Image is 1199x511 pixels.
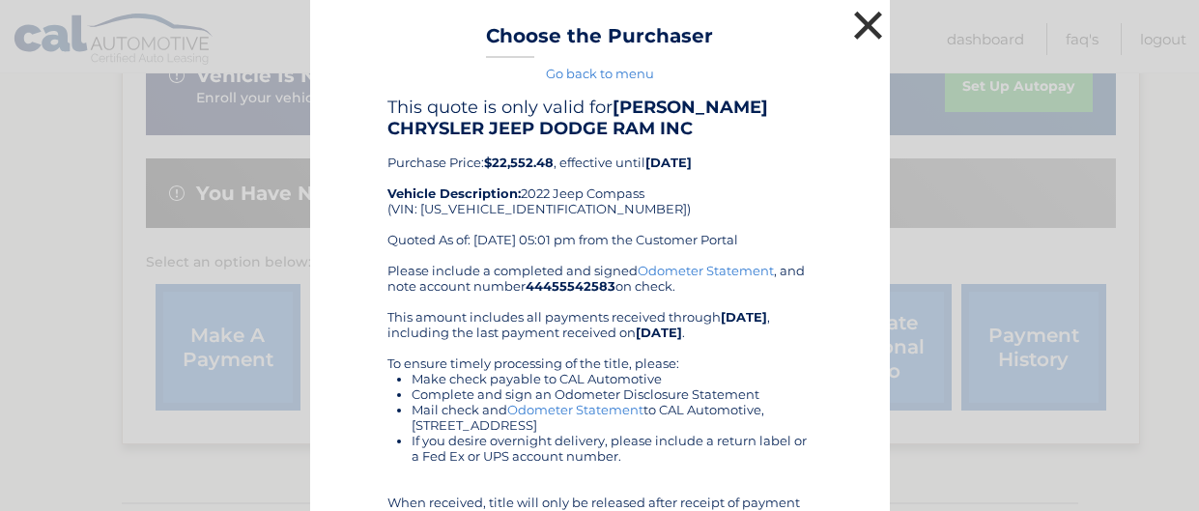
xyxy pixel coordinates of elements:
b: [PERSON_NAME] CHRYSLER JEEP DODGE RAM INC [387,97,768,139]
li: Make check payable to CAL Automotive [412,371,813,386]
b: 44455542583 [526,278,615,294]
h4: This quote is only valid for [387,97,813,139]
div: Purchase Price: , effective until 2022 Jeep Compass (VIN: [US_VEHICLE_IDENTIFICATION_NUMBER]) Quo... [387,97,813,263]
li: Mail check and to CAL Automotive, [STREET_ADDRESS] [412,402,813,433]
li: If you desire overnight delivery, please include a return label or a Fed Ex or UPS account number. [412,433,813,464]
h3: Choose the Purchaser [486,24,713,58]
a: Odometer Statement [638,263,774,278]
a: Go back to menu [546,66,654,81]
a: Odometer Statement [507,402,643,417]
strong: Vehicle Description: [387,185,521,201]
li: Complete and sign an Odometer Disclosure Statement [412,386,813,402]
b: [DATE] [636,325,682,340]
b: $22,552.48 [484,155,554,170]
b: [DATE] [645,155,692,170]
button: × [849,6,888,44]
b: [DATE] [721,309,767,325]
